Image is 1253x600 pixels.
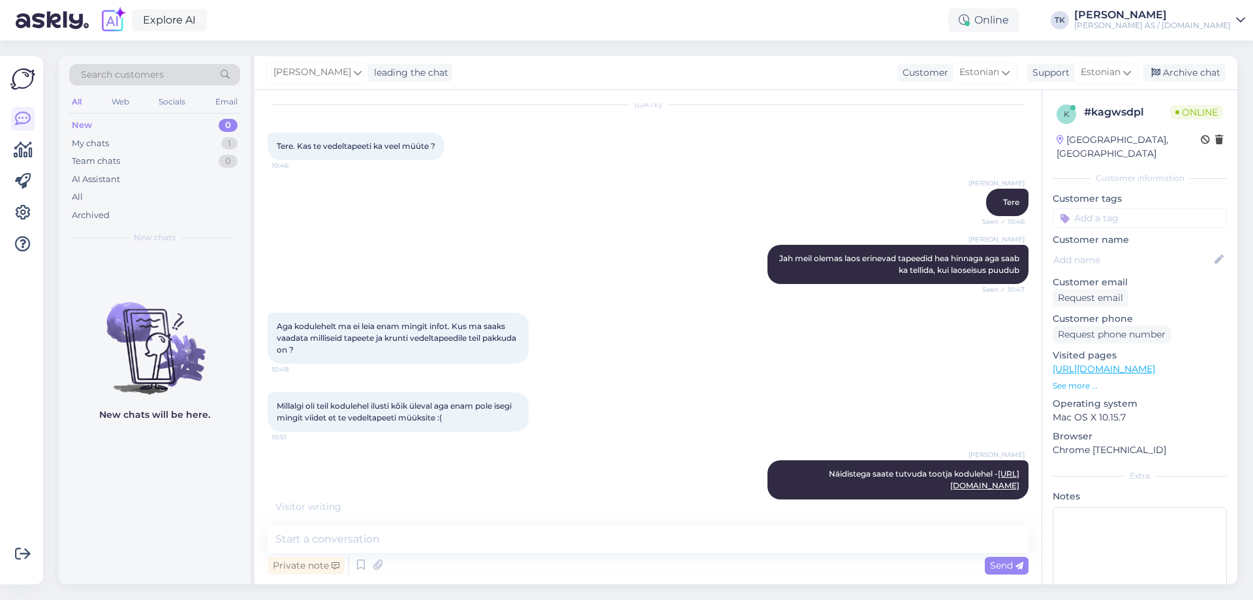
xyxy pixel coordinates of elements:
div: 1 [221,137,238,150]
p: Mac OS X 10.15.7 [1053,411,1227,424]
div: Email [213,93,240,110]
span: Aga kodulehelt ma ei leia enam mingit infot. Kus ma saaks vaadata milliseid tapeete ja krunti ved... [277,321,518,355]
div: Support [1027,66,1070,80]
div: Archived [72,209,110,222]
img: explore-ai [99,7,127,34]
div: Request email [1053,289,1128,307]
span: Millalgi oli teil kodulehel ilusti kõik üleval aga enam pole isegi mingit viidet et te vedeltapee... [277,401,514,422]
div: [GEOGRAPHIC_DATA], [GEOGRAPHIC_DATA] [1057,133,1201,161]
div: Private note [268,557,345,575]
span: Seen ✓ 10:47 [976,285,1025,294]
p: Browser [1053,430,1227,443]
p: New chats will be here. [99,408,210,422]
span: Send [990,560,1023,571]
p: Chrome [TECHNICAL_ID] [1053,443,1227,457]
span: Online [1170,105,1223,119]
p: Visited pages [1053,349,1227,362]
div: Visitor writing [268,500,1029,514]
span: Näidistega saate tutvuda tootja kodulehel - [829,469,1019,490]
div: All [72,191,83,204]
a: Explore AI [132,9,207,31]
span: New chats [134,232,176,244]
img: Askly Logo [10,67,35,91]
div: [PERSON_NAME] AS / [DOMAIN_NAME] [1074,20,1231,31]
span: Estonian [1081,65,1121,80]
div: # kagwsdpl [1084,104,1170,120]
span: Search customers [81,68,164,82]
span: [PERSON_NAME] [273,65,351,80]
div: Customer information [1053,172,1227,184]
div: New [72,119,92,132]
input: Add name [1053,253,1212,267]
p: See more ... [1053,380,1227,392]
span: Estonian [959,65,999,80]
p: Customer tags [1053,192,1227,206]
span: [PERSON_NAME] [968,234,1025,244]
div: Extra [1053,470,1227,482]
span: Tere. Kas te vedeltapeeti ka veel müüte ? [277,141,435,151]
div: 0 [219,155,238,168]
div: Web [109,93,132,110]
div: My chats [72,137,109,150]
p: Operating system [1053,397,1227,411]
div: [DATE] [268,99,1029,110]
span: 10:51 [271,432,320,442]
span: Jah meil olemas laos erinevad tapeedid hea hinnaga aga saab ka tellida, kui laoseisus puudub [779,253,1021,275]
p: Customer email [1053,276,1227,289]
p: Notes [1053,490,1227,503]
p: Customer name [1053,233,1227,247]
span: Seen ✓ 10:46 [976,217,1025,227]
div: AI Assistant [72,173,120,186]
input: Add a tag [1053,208,1227,228]
div: All [69,93,84,110]
span: [PERSON_NAME] [968,450,1025,460]
span: k [1064,109,1070,119]
div: [PERSON_NAME] [1074,10,1231,20]
div: Customer [897,66,948,80]
a: [URL][DOMAIN_NAME] [1053,363,1155,375]
a: [PERSON_NAME][PERSON_NAME] AS / [DOMAIN_NAME] [1074,10,1245,31]
div: leading the chat [369,66,448,80]
span: Tere [1003,197,1019,207]
div: Archive chat [1143,64,1226,82]
div: TK [1051,11,1069,29]
div: Socials [156,93,188,110]
span: . [341,501,343,513]
p: Customer phone [1053,312,1227,326]
span: 10:48 [271,364,320,374]
div: 0 [219,119,238,132]
span: [PERSON_NAME] [968,178,1025,188]
div: Team chats [72,155,120,168]
div: Request phone number [1053,326,1171,343]
span: 10:46 [271,161,320,170]
img: No chats [59,279,251,396]
div: Online [948,8,1019,32]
